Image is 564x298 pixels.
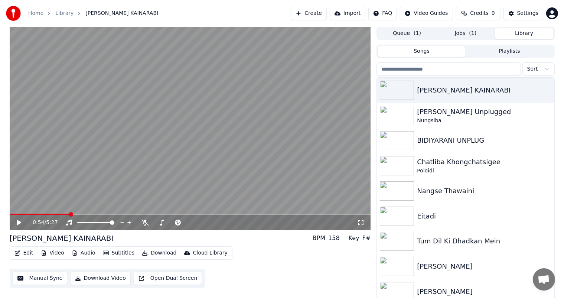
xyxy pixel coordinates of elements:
[362,234,371,243] div: F#
[417,135,551,146] div: BIDIYARANI UNPLUG
[291,7,327,20] button: Create
[139,248,180,258] button: Download
[28,10,43,17] a: Home
[417,167,551,175] div: Poloidi
[417,186,551,196] div: Nangse Thawaini
[503,7,543,20] button: Settings
[378,28,436,39] button: Queue
[55,10,74,17] a: Library
[527,65,538,73] span: Sort
[417,211,551,221] div: Eitadi
[417,117,551,124] div: Nungsiba
[436,28,495,39] button: Jobs
[470,10,488,17] span: Credits
[414,30,421,37] span: ( 1 )
[12,248,36,258] button: Edit
[368,7,397,20] button: FAQ
[193,249,228,257] div: Cloud Library
[38,248,67,258] button: Video
[469,30,476,37] span: ( 1 )
[13,272,67,285] button: Manual Sync
[495,28,554,39] button: Library
[533,268,555,291] div: Open chat
[349,234,359,243] div: Key
[400,7,453,20] button: Video Guides
[70,272,131,285] button: Download Video
[28,10,158,17] nav: breadcrumb
[313,234,325,243] div: BPM
[85,10,158,17] span: [PERSON_NAME] KAINARABI
[69,248,98,258] button: Audio
[517,10,538,17] div: Settings
[6,6,21,21] img: youka
[33,219,50,226] div: /
[492,10,495,17] span: 9
[417,236,551,246] div: Tum Dil Ki Dhadkan Mein
[134,272,202,285] button: Open Dual Screen
[456,7,501,20] button: Credits9
[417,85,551,95] div: [PERSON_NAME] KAINARABI
[33,219,44,226] span: 0:54
[466,46,554,57] button: Playlists
[417,157,551,167] div: Chatliba Khongchatsigee
[100,248,137,258] button: Subtitles
[46,219,58,226] span: 5:27
[330,7,365,20] button: Import
[10,233,114,243] div: [PERSON_NAME] KAINARABI
[417,261,551,272] div: [PERSON_NAME]
[328,234,340,243] div: 158
[417,286,551,297] div: [PERSON_NAME]
[378,46,466,57] button: Songs
[417,107,551,117] div: [PERSON_NAME] Unplugged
